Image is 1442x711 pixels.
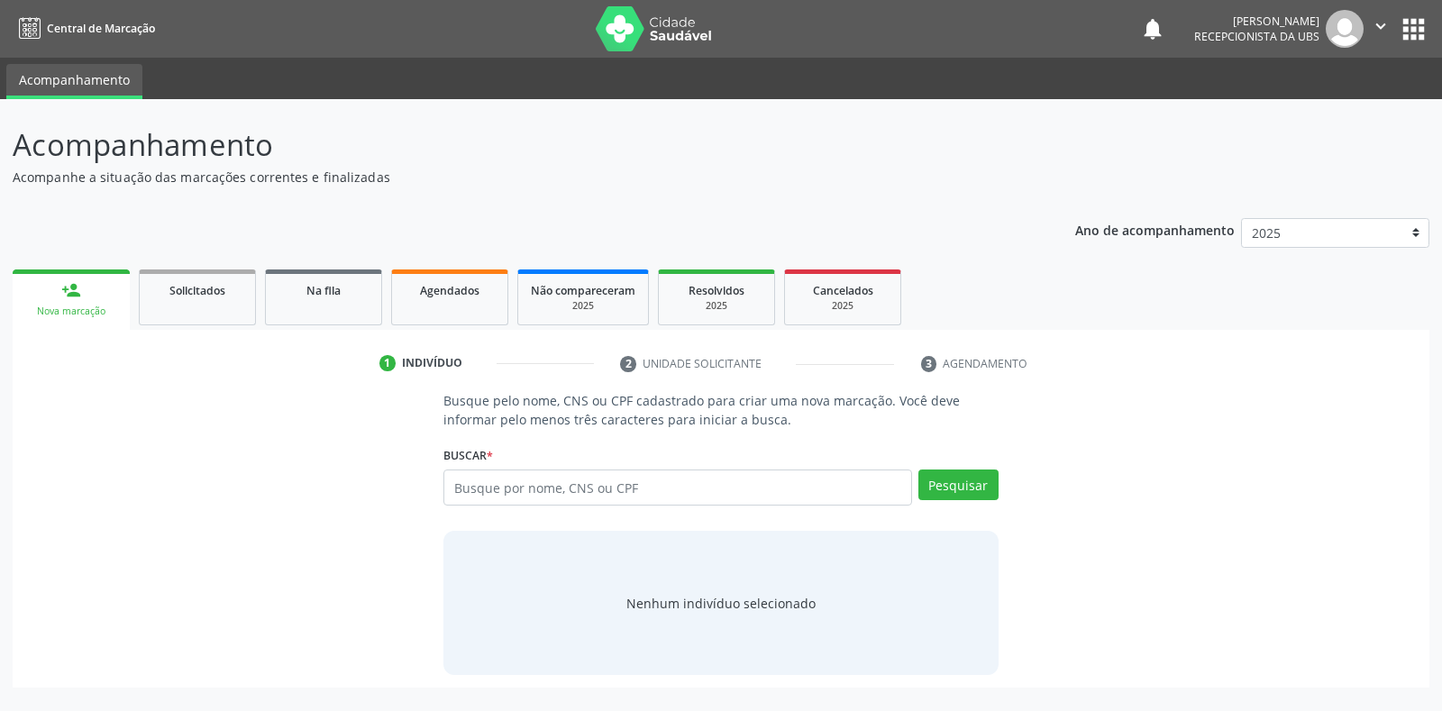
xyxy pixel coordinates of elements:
[1075,218,1235,241] p: Ano de acompanhamento
[1140,16,1165,41] button: notifications
[443,469,911,506] input: Busque por nome, CNS ou CPF
[689,283,744,298] span: Resolvidos
[1371,16,1391,36] i: 
[13,168,1004,187] p: Acompanhe a situação das marcações correntes e finalizadas
[671,299,762,313] div: 2025
[61,280,81,300] div: person_add
[798,299,888,313] div: 2025
[531,299,635,313] div: 2025
[531,283,635,298] span: Não compareceram
[1194,29,1319,44] span: Recepcionista da UBS
[1364,10,1398,48] button: 
[47,21,155,36] span: Central de Marcação
[813,283,873,298] span: Cancelados
[626,594,816,613] div: Nenhum indivíduo selecionado
[420,283,479,298] span: Agendados
[13,123,1004,168] p: Acompanhamento
[1194,14,1319,29] div: [PERSON_NAME]
[443,442,493,469] label: Buscar
[306,283,341,298] span: Na fila
[918,469,999,500] button: Pesquisar
[379,355,396,371] div: 1
[13,14,155,43] a: Central de Marcação
[25,305,117,318] div: Nova marcação
[1398,14,1429,45] button: apps
[6,64,142,99] a: Acompanhamento
[443,391,998,429] p: Busque pelo nome, CNS ou CPF cadastrado para criar uma nova marcação. Você deve informar pelo men...
[402,355,462,371] div: Indivíduo
[169,283,225,298] span: Solicitados
[1326,10,1364,48] img: img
